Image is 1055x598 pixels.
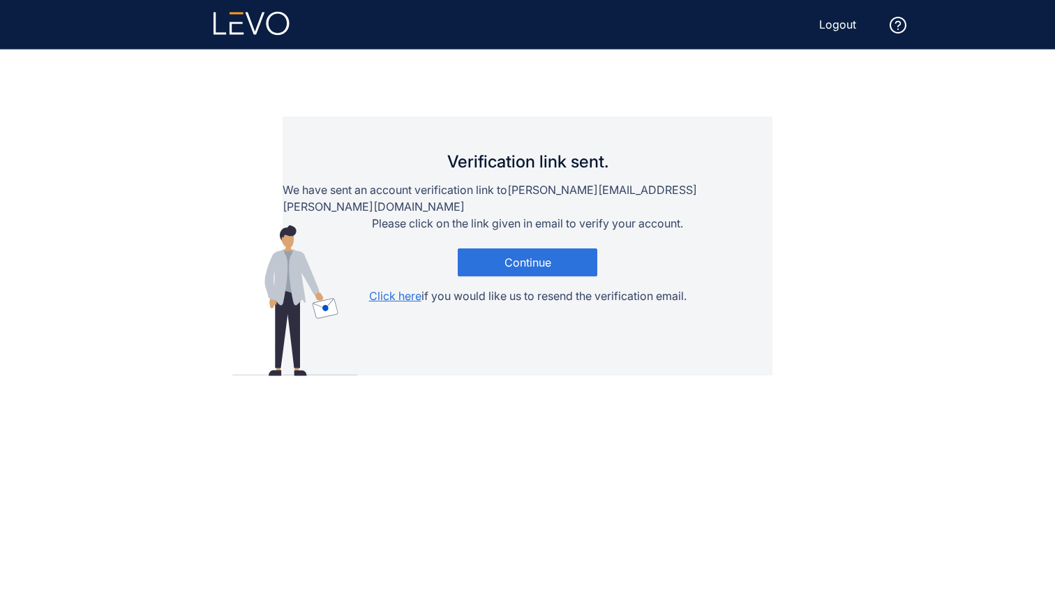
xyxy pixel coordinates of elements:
[458,248,597,276] button: Continue
[369,289,421,303] span: Click here
[504,256,551,269] span: Continue
[819,18,856,31] span: Logout
[369,287,687,304] p: if you would like us to resend the verification email.
[372,215,683,232] p: Please click on the link given in email to verify your account.
[447,158,608,165] h1: Verification link sent.
[283,181,772,215] p: We have sent an account verification link to [PERSON_NAME][EMAIL_ADDRESS][PERSON_NAME][DOMAIN_NAME]
[808,13,867,36] button: Logout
